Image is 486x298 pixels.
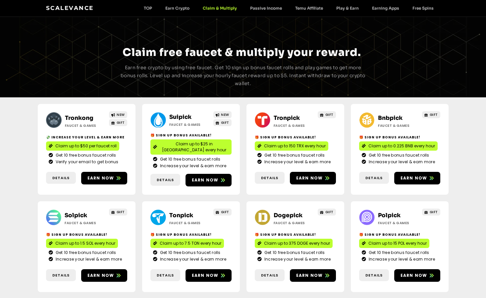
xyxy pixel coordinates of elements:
a: Solpick [65,212,87,219]
a: GIFT [318,111,336,118]
span: Details [365,175,383,181]
a: TOP [137,6,159,11]
a: Temu Affiliate [289,6,330,11]
span: GIFT [221,120,229,125]
a: Details [359,172,389,184]
h2: Faucet & Games [378,123,419,128]
a: GIFT [422,111,440,118]
a: Play & Earn [330,6,365,11]
a: Earn Crypto [159,6,196,11]
a: Details [150,269,180,281]
span: Claim up to 1.5 SOL every hour [55,240,115,246]
span: GIFT [325,112,334,117]
span: Details [261,175,278,181]
a: Details [359,269,389,281]
span: Earn now [192,273,219,278]
span: Claim up to $50 per faucet roll [55,143,117,149]
span: Increase your level & earn more [158,256,226,262]
a: Earning Apps [365,6,406,11]
span: GIFT [430,210,438,215]
nav: Menu [137,6,440,11]
span: Claim free faucet & multiply your reward. [123,46,361,59]
span: Earn now [87,273,114,278]
span: Increase your level & earn more [263,256,331,262]
a: GIFT [213,209,232,216]
a: GIFT [213,119,232,126]
span: Earn now [401,273,427,278]
a: Earn now [186,174,232,186]
span: Claim up to $25 in [GEOGRAPHIC_DATA] every hour [160,141,229,153]
a: GIFT [318,209,336,216]
h2: Faucet & Games [378,221,419,225]
a: GIFT [109,119,127,126]
span: GIFT [430,112,438,117]
a: Claim up to 375 DOGE every hour [255,239,333,248]
a: Details [255,172,285,184]
span: Get 10 free bonus faucet rolls [367,250,429,256]
span: Get 10 free bonus faucet rolls [158,250,221,256]
span: Increase your level & earn more [367,256,435,262]
span: GIFT [117,210,125,215]
h2: 🎁 Sign Up Bonus Available! [255,135,336,140]
span: GIFT [325,210,334,215]
a: Polpick [378,212,401,219]
span: Increase your level & earn more [54,256,122,262]
a: Free Spins [406,6,440,11]
span: Earn now [87,175,114,181]
span: Get 10 free bonus faucet rolls [158,156,221,162]
span: Verify your email to get bonus [54,159,119,165]
a: Details [255,269,285,281]
span: Earn now [192,177,219,183]
span: Claim up to 0.225 BNB every hour [368,143,435,149]
h2: Faucet & Games [274,221,315,225]
h2: Faucet & Games [65,221,106,225]
a: Scalevance [46,5,94,11]
span: Details [157,273,174,278]
a: Claim up to $25 in [GEOGRAPHIC_DATA] every hour [150,139,232,155]
a: Passive Income [243,6,289,11]
span: Increase your level & earn more [367,159,435,165]
a: Claim up to 7.5 TON every hour [150,239,224,248]
span: Get 10 free bonus faucet rolls [54,250,116,256]
a: Earn now [186,269,232,282]
a: Details [150,174,180,186]
span: Claim up to 15 POL every hour [368,240,427,246]
h2: 🎁 Sign Up Bonus Available! [150,133,232,138]
h2: 🎁 Sign Up Bonus Available! [359,232,440,237]
a: Earn now [290,172,336,184]
a: Claim up to 0.225 BNB every hour [359,141,438,151]
span: Earn now [296,175,323,181]
a: Tonpick [169,212,193,219]
span: Details [261,273,278,278]
span: Claim up to 7.5 TON every hour [160,240,221,246]
a: Claim up to $50 per faucet roll [46,141,119,151]
span: GIFT [117,120,125,125]
a: Earn now [81,269,127,282]
h2: Faucet & Games [274,123,315,128]
a: NEW [109,111,127,118]
span: Details [52,175,70,181]
h2: 🎁 Sign Up Bonus Available! [46,232,127,237]
a: Dogepick [274,212,302,219]
h2: 🎁 Sign Up Bonus Available! [150,232,232,237]
span: Increase your level & earn more [158,163,226,169]
span: NEW [117,112,125,117]
a: Tronkong [65,115,93,122]
span: Increase your level & earn more [263,159,331,165]
a: GIFT [109,209,127,216]
a: Earn now [81,172,127,184]
a: Suipick [169,114,191,121]
a: NEW [213,111,232,118]
h2: Faucet & Games [169,221,211,225]
span: Details [365,273,383,278]
a: Earn now [394,269,440,282]
h2: 🎁 Sign Up Bonus Available! [255,232,336,237]
a: Claim up to 1.5 SOL every hour [46,239,118,248]
a: Claim up to 150 TRX every hour [255,141,328,151]
span: Get 10 free bonus faucet rolls [54,152,116,158]
span: Earn now [296,273,323,278]
span: Get 10 free bonus faucet rolls [263,250,325,256]
span: GIFT [221,210,229,215]
a: Details [46,269,76,281]
span: NEW [221,112,229,117]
